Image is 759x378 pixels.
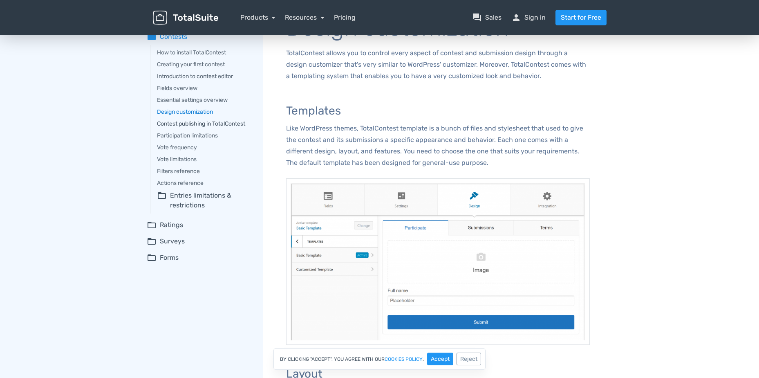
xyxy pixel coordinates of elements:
summary: folder_openSurveys [147,236,252,246]
a: Introduction to contest editor [157,72,252,81]
a: Fields overview [157,84,252,92]
a: Start for Free [555,10,607,25]
a: How to install TotalContest [157,48,252,57]
summary: folder_openEntries limitations & restrictions [157,191,252,210]
span: folder_open [157,191,167,210]
img: TotalSuite for WordPress [153,11,218,25]
h1: Design customization [286,16,590,41]
span: folder_open [147,220,157,230]
span: folder_open [147,236,157,246]
a: question_answerSales [472,13,502,22]
span: folder_open [147,253,157,263]
a: Resources [285,13,324,21]
p: Like WordPress themes, TotalContest template is a bunch of files and stylesheet that used to give... [286,123,590,169]
a: cookies policy [385,357,423,362]
button: Reject [457,353,481,365]
summary: folder_openForms [147,253,252,263]
button: Accept [427,353,453,365]
p: TotalContest allows you to control every aspect of contest and submission design through a design... [286,47,590,82]
a: Vote limitations [157,155,252,164]
a: Vote frequency [157,143,252,152]
a: Contest publishing in TotalContest [157,119,252,128]
img: Template list [286,178,590,344]
a: personSign in [511,13,546,22]
a: Filters reference [157,167,252,175]
h3: Templates [286,105,590,117]
a: Actions reference [157,179,252,187]
span: question_answer [472,13,482,22]
a: Pricing [334,13,356,22]
a: Essential settings overview [157,96,252,104]
a: Participation limitations [157,131,252,140]
summary: folderContests [147,32,252,42]
span: folder [147,32,157,42]
a: Creating your first contest [157,60,252,69]
span: person [511,13,521,22]
a: Design customization [157,108,252,116]
div: By clicking "Accept", you agree with our . [273,348,486,370]
a: Products [240,13,275,21]
summary: folder_openRatings [147,220,252,230]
